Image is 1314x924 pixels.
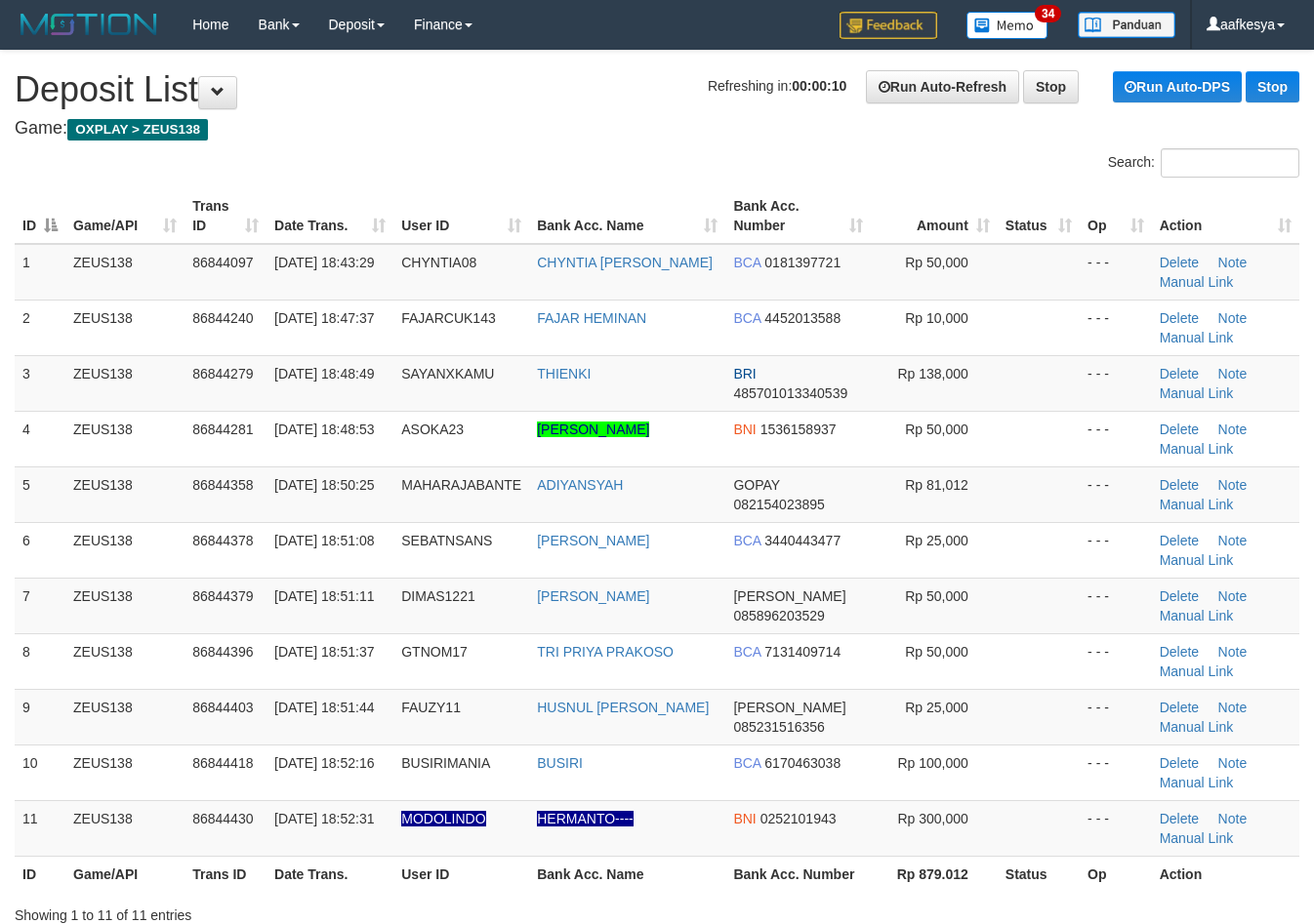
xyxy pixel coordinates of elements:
span: FAJARCUK143 [401,310,495,326]
a: Stop [1246,71,1299,102]
span: Copy 6170463038 to clipboard [764,755,841,771]
span: Rp 100,000 [897,755,967,771]
a: HUSNUL [PERSON_NAME] [537,700,709,715]
span: OXPLAY > ZEUS138 [67,119,208,141]
a: Note [1218,477,1248,493]
td: - - - [1080,522,1152,578]
span: Copy 4452013588 to clipboard [764,310,841,326]
span: Refreshing in: [708,78,846,94]
th: Status [998,856,1080,892]
span: SAYANXKAMU [401,366,494,382]
td: ZEUS138 [65,633,185,689]
a: Delete [1160,255,1199,270]
th: Trans ID [185,856,267,892]
th: ID [15,856,65,892]
span: Rp 81,012 [905,477,968,493]
span: MAHARAJABANTE [401,477,521,493]
a: Manual Link [1160,608,1234,623]
td: - - - [1080,244,1152,301]
span: SEBATNSANS [401,533,492,548]
span: [DATE] 18:50:25 [274,477,374,493]
th: Op [1080,856,1152,892]
th: Trans ID: activate to sort column ascending [185,188,267,244]
span: Rp 25,000 [905,700,968,715]
a: [PERSON_NAME] [537,588,649,604]
span: 86844403 [192,700,253,715]
td: ZEUS138 [65,355,185,411]
a: Note [1218,755,1248,771]
span: BNI [733,811,756,826]
span: Copy 0181397721 to clipboard [764,255,841,270]
a: Note [1218,700,1248,715]
span: Copy 085231516356 to clipboard [733,719,824,735]
th: ID: activate to sort column descending [15,188,65,244]
td: 4 [15,411,65,466]
th: Amount: activate to sort column ascending [871,188,998,244]
span: BCA [733,644,760,660]
span: Rp 300,000 [897,811,967,826]
span: GTNOM17 [401,644,468,660]
span: Copy 7131409714 to clipboard [764,644,841,660]
a: Note [1218,366,1248,382]
a: [PERSON_NAME] [537,422,649,437]
span: Rp 50,000 [905,588,968,604]
span: [DATE] 18:51:44 [274,700,374,715]
td: ZEUS138 [65,300,185,355]
span: BRI [733,366,756,382]
span: Copy 082154023895 to clipboard [733,497,824,512]
img: MOTION_logo.png [15,10,163,39]
th: Op: activate to sort column ascending [1080,188,1152,244]
span: [DATE] 18:52:31 [274,811,374,826]
td: - - - [1080,411,1152,466]
span: 86844358 [192,477,253,493]
td: 6 [15,522,65,578]
span: [DATE] 18:52:16 [274,755,374,771]
span: BUSIRIMANIA [401,755,490,771]
a: Manual Link [1160,385,1234,401]
td: - - - [1080,633,1152,689]
span: [PERSON_NAME] [733,700,845,715]
a: Delete [1160,533,1199,548]
span: Copy 085896203529 to clipboard [733,608,824,623]
span: 86844418 [192,755,253,771]
label: Search: [1108,148,1299,178]
td: - - - [1080,689,1152,744]
h1: Deposit List [15,70,1299,109]
a: Note [1218,811,1248,826]
td: ZEUS138 [65,466,185,522]
th: Game/API: activate to sort column ascending [65,188,185,244]
a: Delete [1160,477,1199,493]
h4: Game: [15,119,1299,139]
img: Button%20Memo.svg [966,12,1048,39]
td: 2 [15,300,65,355]
a: TRI PRIYA PRAKOSO [537,644,674,660]
td: ZEUS138 [65,578,185,633]
a: Manual Link [1160,497,1234,512]
th: Bank Acc. Number [725,856,871,892]
span: BCA [733,533,760,548]
span: 86844281 [192,422,253,437]
span: BNI [733,422,756,437]
td: 10 [15,744,65,800]
a: Manual Link [1160,441,1234,457]
span: Nama rekening ada tanda titik/strip, harap diedit [401,811,485,826]
td: - - - [1080,744,1152,800]
span: Rp 50,000 [905,255,968,270]
span: 86844378 [192,533,253,548]
a: Note [1218,644,1248,660]
td: - - - [1080,578,1152,633]
span: BCA [733,255,760,270]
a: [PERSON_NAME] [537,533,649,548]
td: ZEUS138 [65,689,185,744]
span: Rp 138,000 [897,366,967,382]
td: - - - [1080,300,1152,355]
span: 86844097 [192,255,253,270]
a: Note [1218,255,1248,270]
a: Delete [1160,755,1199,771]
span: [PERSON_NAME] [733,588,845,604]
a: CHYNTIA [PERSON_NAME] [537,255,713,270]
td: ZEUS138 [65,411,185,466]
span: 86844396 [192,644,253,660]
a: Manual Link [1160,830,1234,846]
span: Copy 3440443477 to clipboard [764,533,841,548]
